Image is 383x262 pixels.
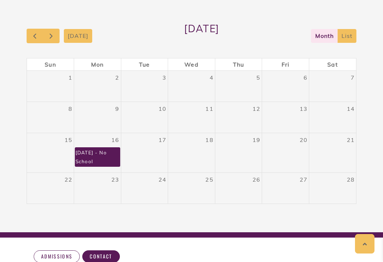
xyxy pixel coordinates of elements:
a: February 7, 2026 [349,71,356,84]
button: list [337,29,356,43]
a: February 6, 2026 [302,71,309,84]
a: February 19, 2026 [251,133,262,147]
a: Tuesday [138,58,151,70]
td: February 9, 2026 [74,102,121,133]
span: Admissions [41,253,72,260]
td: February 26, 2026 [215,172,262,204]
td: February 16, 2026 [74,133,121,172]
a: February 17, 2026 [157,133,168,147]
a: February 9, 2026 [114,102,121,115]
a: February 2, 2026 [114,71,121,84]
a: February 28, 2026 [345,173,356,186]
button: [DATE] [64,29,93,43]
a: February 16, 2026 [110,133,121,147]
td: February 21, 2026 [309,133,356,172]
a: February 24, 2026 [157,173,168,186]
td: February 24, 2026 [121,172,168,204]
a: Monday [90,58,105,70]
td: February 13, 2026 [262,102,309,133]
a: February 13, 2026 [298,102,309,115]
button: month [311,29,338,43]
td: February 22, 2026 [27,172,74,204]
a: Sunday [43,58,57,70]
a: Saturday [326,58,339,70]
a: February 10, 2026 [157,102,168,115]
td: February 8, 2026 [27,102,74,133]
td: February 7, 2026 [309,71,356,102]
td: February 3, 2026 [121,71,168,102]
td: February 10, 2026 [121,102,168,133]
a: February 26, 2026 [251,173,262,186]
button: Next month [43,29,60,43]
a: Thursday [232,58,245,70]
h2: [DATE] [184,22,219,49]
td: February 6, 2026 [262,71,309,102]
td: February 28, 2026 [309,172,356,204]
a: February 14, 2026 [345,102,356,115]
td: February 20, 2026 [262,133,309,172]
td: February 12, 2026 [215,102,262,133]
a: [DATE] - No School [75,147,120,167]
td: February 11, 2026 [168,102,215,133]
td: February 19, 2026 [215,133,262,172]
a: February 20, 2026 [298,133,309,147]
td: February 4, 2026 [168,71,215,102]
a: February 8, 2026 [67,102,74,115]
a: February 15, 2026 [63,133,74,147]
td: February 5, 2026 [215,71,262,102]
td: February 14, 2026 [309,102,356,133]
a: February 18, 2026 [204,133,215,147]
td: February 23, 2026 [74,172,121,204]
a: February 25, 2026 [204,173,215,186]
a: February 1, 2026 [67,71,74,84]
td: February 17, 2026 [121,133,168,172]
td: February 15, 2026 [27,133,74,172]
span: Contact [90,253,112,260]
a: Wednesday [183,58,200,70]
td: February 2, 2026 [74,71,121,102]
a: February 12, 2026 [251,102,262,115]
a: Friday [280,58,291,70]
a: February 4, 2026 [208,71,215,84]
td: February 25, 2026 [168,172,215,204]
button: Previous month [27,29,43,43]
a: February 23, 2026 [110,173,121,186]
a: February 5, 2026 [255,71,262,84]
td: February 18, 2026 [168,133,215,172]
a: February 22, 2026 [63,173,74,186]
a: February 21, 2026 [345,133,356,147]
a: February 11, 2026 [204,102,215,115]
td: February 1, 2026 [27,71,74,102]
td: February 27, 2026 [262,172,309,204]
a: February 3, 2026 [161,71,168,84]
a: February 27, 2026 [298,173,309,186]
